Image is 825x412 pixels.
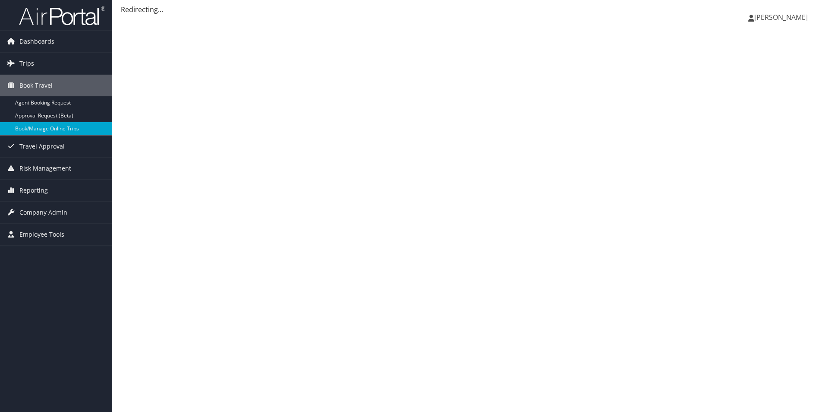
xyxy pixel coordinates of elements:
[754,13,808,22] span: [PERSON_NAME]
[19,202,67,223] span: Company Admin
[19,180,48,201] span: Reporting
[19,224,64,245] span: Employee Tools
[19,75,53,96] span: Book Travel
[121,4,816,15] div: Redirecting...
[19,136,65,157] span: Travel Approval
[19,158,71,179] span: Risk Management
[748,4,816,30] a: [PERSON_NAME]
[19,6,105,26] img: airportal-logo.png
[19,53,34,74] span: Trips
[19,31,54,52] span: Dashboards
